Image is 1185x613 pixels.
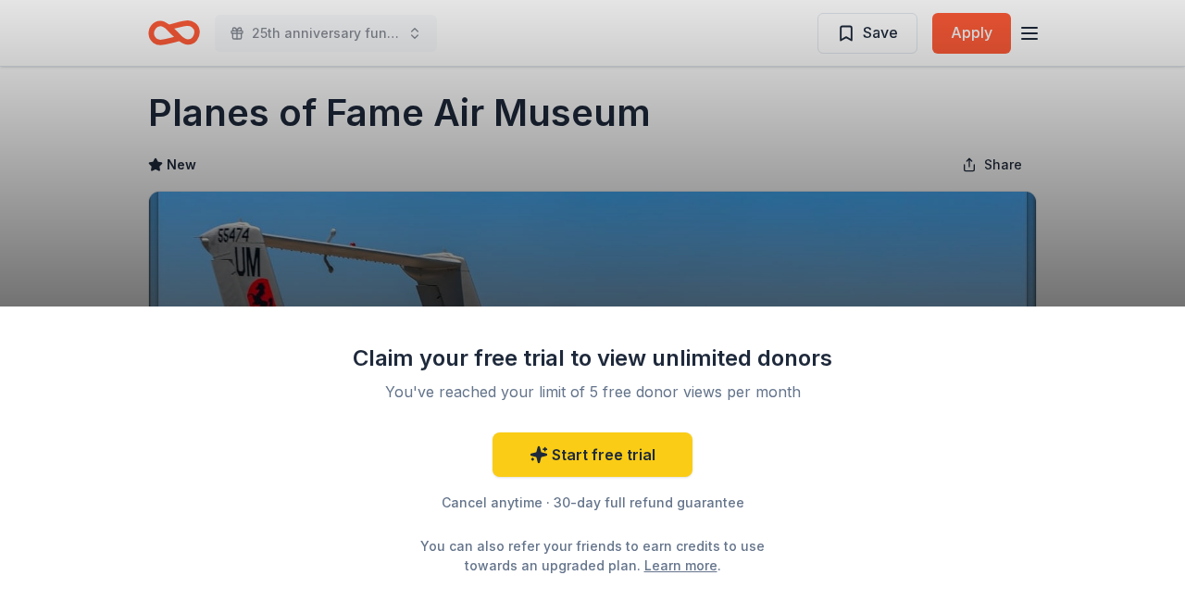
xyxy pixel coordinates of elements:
div: Claim your free trial to view unlimited donors [352,344,833,373]
a: Learn more [644,556,717,575]
div: You've reached your limit of 5 free donor views per month [374,381,811,403]
div: Cancel anytime · 30-day full refund guarantee [352,492,833,514]
div: You can also refer your friends to earn credits to use towards an upgraded plan. . [404,536,781,575]
a: Start free trial [493,432,692,477]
